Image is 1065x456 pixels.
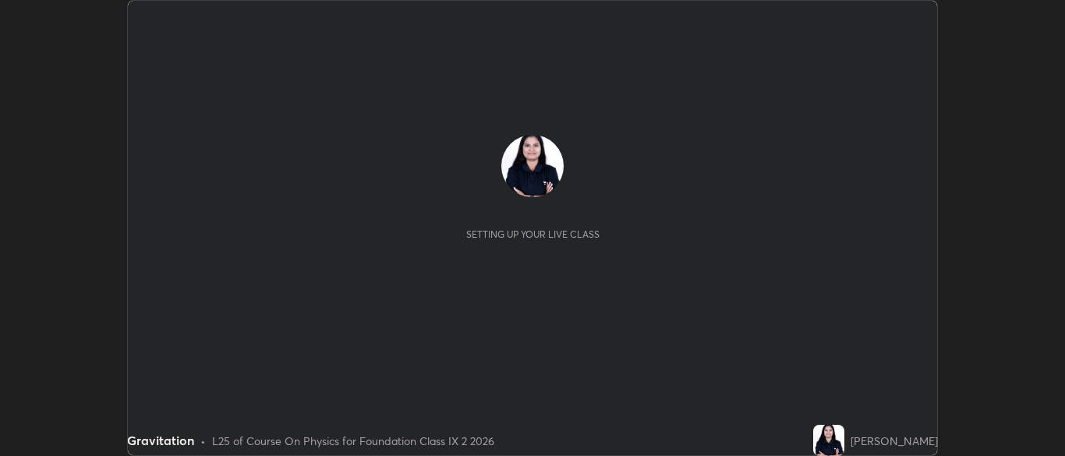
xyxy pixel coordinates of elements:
[501,135,564,197] img: abfed3403e5940d69db7ef5c0e24dee9.jpg
[813,425,844,456] img: abfed3403e5940d69db7ef5c0e24dee9.jpg
[200,433,206,449] div: •
[127,431,194,450] div: Gravitation
[466,228,600,240] div: Setting up your live class
[851,433,938,449] div: [PERSON_NAME]
[212,433,494,449] div: L25 of Course On Physics for Foundation Class IX 2 2026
